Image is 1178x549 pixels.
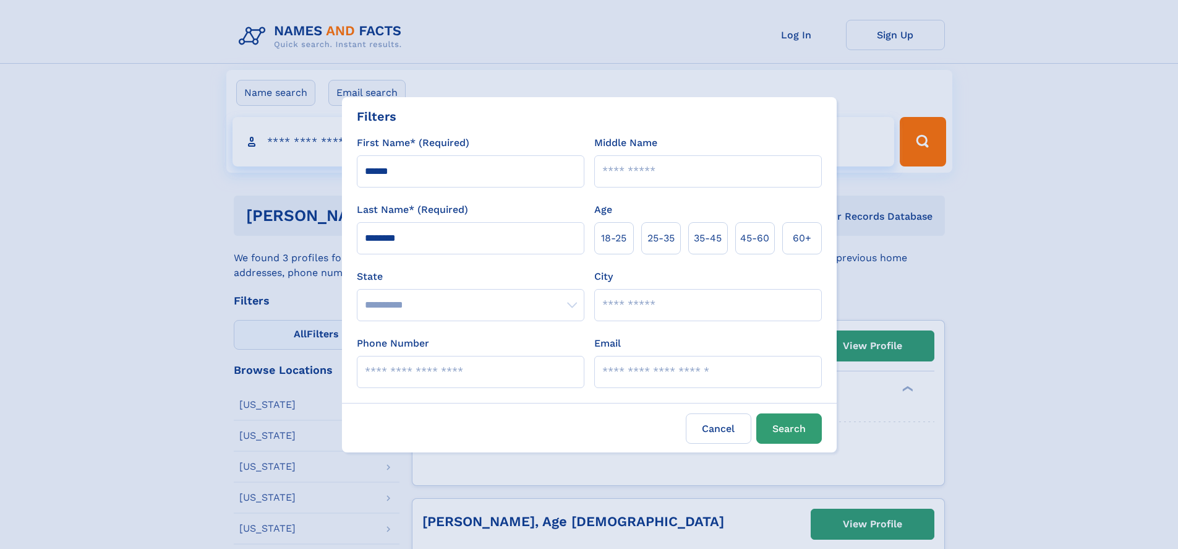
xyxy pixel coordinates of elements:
label: First Name* (Required) [357,136,469,150]
label: Phone Number [357,336,429,351]
label: City [594,269,613,284]
span: 60+ [793,231,811,246]
label: Middle Name [594,136,657,150]
label: Email [594,336,621,351]
label: Age [594,202,612,217]
span: 45‑60 [740,231,769,246]
span: 35‑45 [694,231,722,246]
div: Filters [357,107,396,126]
span: 18‑25 [601,231,626,246]
button: Search [756,413,822,444]
label: Last Name* (Required) [357,202,468,217]
span: 25‑35 [647,231,675,246]
label: Cancel [686,413,751,444]
label: State [357,269,584,284]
